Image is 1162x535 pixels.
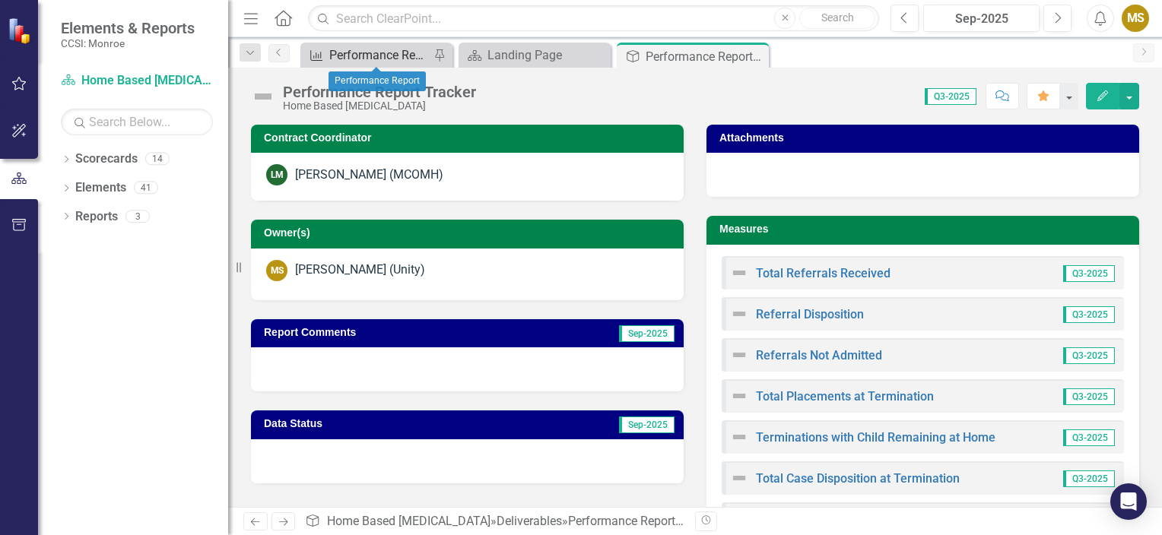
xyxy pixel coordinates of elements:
[329,46,430,65] div: Performance Report
[61,109,213,135] input: Search Below...
[730,346,748,364] img: Not Defined
[730,469,748,487] img: Not Defined
[308,5,879,32] input: Search ClearPoint...
[75,179,126,197] a: Elements
[619,325,675,342] span: Sep-2025
[134,182,158,195] div: 41
[145,153,170,166] div: 14
[266,260,287,281] div: MS
[730,387,748,405] img: Not Defined
[756,307,864,321] a: Referral Disposition
[756,266,891,280] a: Total Referrals Received
[1063,347,1115,364] span: Q3-2025
[264,418,473,429] h3: Data Status
[75,208,118,226] a: Reports
[295,261,425,279] div: [PERSON_NAME] (Unity)
[61,72,213,90] a: Home Based [MEDICAL_DATA]
[283,100,476,112] div: Home Based [MEDICAL_DATA]
[305,513,684,530] div: » »
[327,514,491,528] a: Home Based [MEDICAL_DATA]
[1122,5,1149,32] button: MS
[730,264,748,282] img: Not Defined
[1063,265,1115,282] span: Q3-2025
[264,327,519,338] h3: Report Comments
[295,166,443,184] div: [PERSON_NAME] (MCOMH)
[756,348,882,362] a: Referrals Not Admitted
[756,471,960,486] a: Total Case Disposition at Termination
[1063,429,1115,446] span: Q3-2025
[619,416,675,433] span: Sep-2025
[1063,306,1115,323] span: Q3-2025
[719,132,1132,144] h3: Attachments
[251,84,275,109] img: Not Defined
[730,428,748,446] img: Not Defined
[8,17,34,43] img: ClearPoint Strategy
[487,46,607,65] div: Landing Page
[61,19,195,37] span: Elements & Reports
[1110,483,1147,520] div: Open Intercom Messenger
[264,227,676,239] h3: Owner(s)
[264,132,676,144] h3: Contract Coordinator
[821,11,854,24] span: Search
[266,164,287,185] div: LM
[756,389,934,404] a: Total Placements at Termination
[61,37,195,49] small: CCSI: Monroe
[329,71,426,91] div: Performance Report
[497,514,562,528] a: Deliverables
[799,8,875,29] button: Search
[730,305,748,323] img: Not Defined
[756,430,995,445] a: Terminations with Child Remaining at Home
[646,47,765,66] div: Performance Report Tracker
[75,150,138,168] a: Scorecards
[1063,470,1115,487] span: Q3-2025
[929,10,1034,28] div: Sep-2025
[125,210,150,223] div: 3
[283,84,476,100] div: Performance Report Tracker
[1063,388,1115,405] span: Q3-2025
[568,514,718,528] div: Performance Report Tracker
[462,46,607,65] a: Landing Page
[304,46,430,65] a: Performance Report
[925,88,976,105] span: Q3-2025
[923,5,1040,32] button: Sep-2025
[719,223,1132,235] h3: Measures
